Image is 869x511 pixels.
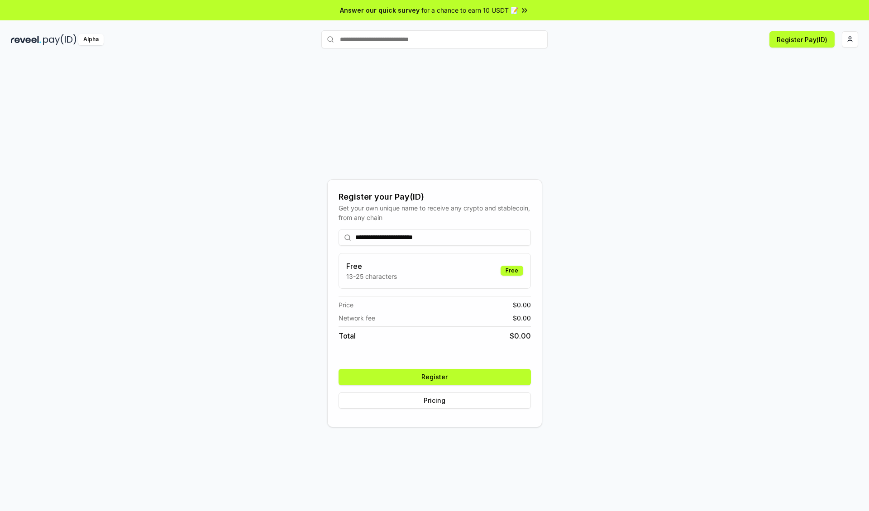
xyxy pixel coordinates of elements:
[510,330,531,341] span: $ 0.00
[340,5,420,15] span: Answer our quick survey
[346,272,397,281] p: 13-25 characters
[513,300,531,310] span: $ 0.00
[769,31,835,48] button: Register Pay(ID)
[339,330,356,341] span: Total
[513,313,531,323] span: $ 0.00
[339,313,375,323] span: Network fee
[339,369,531,385] button: Register
[11,34,41,45] img: reveel_dark
[339,191,531,203] div: Register your Pay(ID)
[421,5,518,15] span: for a chance to earn 10 USDT 📝
[339,203,531,222] div: Get your own unique name to receive any crypto and stablecoin, from any chain
[339,392,531,409] button: Pricing
[78,34,104,45] div: Alpha
[43,34,76,45] img: pay_id
[501,266,523,276] div: Free
[346,261,397,272] h3: Free
[339,300,353,310] span: Price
